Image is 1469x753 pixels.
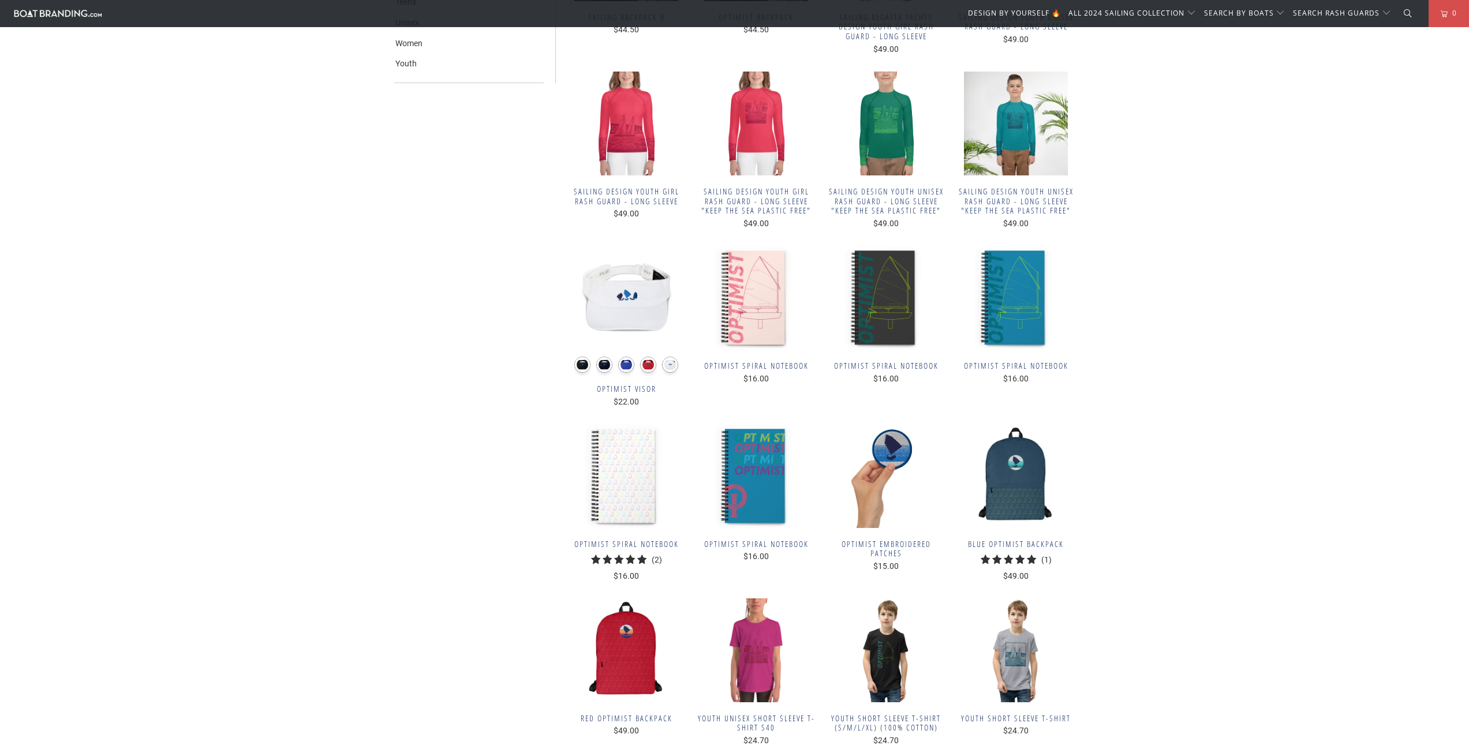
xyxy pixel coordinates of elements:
a: Red Optimist Backpack $49.00 [567,714,686,736]
img: Boatbranding Rash Guard 8 Sailing design Youth unisex Rash Guard - Long Sleeve "Keep the sea plas... [827,72,945,175]
img: Boatbranding Optimist Spiral notebook Sailing-Gift Regatta Yacht Sailing-Lifestyle Sailing-Appare... [697,246,816,350]
span: Youth Unisex Short Sleeve T-Shirt S40 [697,714,816,733]
span: Sailing design Youth unisex Rash Guard - Long Sleeve "Keep the sea plastic free" [957,187,1075,216]
span: Sailing design Youth Girl Rash Guard - Long Sleeve [567,187,686,207]
span: DESIGN BY YOURSELF 🔥 [968,8,1061,18]
a: Optimist Spiral notebook 5.0 out of 5.0 stars $16.00 [567,540,686,581]
a: Sailing design Youth unisex Rash Guard - Long Sleeve $49.00 [957,13,1075,44]
span: $49.00 [873,219,899,228]
span: SEARCH BY BOATS [1204,8,1274,18]
span: Optimist Visor [567,384,686,394]
a: Youth [394,58,417,70]
span: $49.00 [1003,219,1029,228]
span: $49.00 [1003,571,1029,580]
img: Boatbranding Youth Short Sleeve T-Shirt Sailing-Gift Regatta Yacht Sailing-Lifestyle Sailing-Appa... [957,598,1075,702]
img: Boatbranding Optimist Spiral notebook Sailing-Gift Regatta Yacht Sailing-Lifestyle Sailing-Appare... [697,424,816,528]
span: $16.00 [1003,374,1029,383]
span: $16.00 [873,374,899,383]
span: Sailing Regatta Yachts design Youth Girl Rash Guard - Long Sleeve [827,13,945,42]
span: $16.00 [614,571,639,580]
span: $49.00 [614,726,639,735]
span: $44.50 [743,25,769,34]
a: Sailing Regatta Yachts design Youth Girl Rash Guard - Long Sleeve $49.00 [827,13,945,54]
span: 0 [1448,7,1457,20]
a: Sailing design Youth Girl Rash Guard - Long Sleeve "Keep the sea plastic free" $49.00 [697,187,816,228]
a: Search [1391,8,1426,20]
a: Youth Short Sleeve T-Shirt (S/M/L/XL) (100% Cotton) $24.70 [827,714,945,745]
span: Sailing design Youth unisex Rash Guard - Long Sleeve "Keep the sea plastic free" [827,187,945,216]
a: Optimist Embroidered patches $15.00 [827,540,945,571]
a: Youth Unisex Short Sleeve T-Shirt S40 $24.70 [697,714,816,745]
a: Optimist Spiral notebook $16.00 [827,361,945,384]
img: Boatbranding White Optimist Visor Sailing-Gift Regatta Yacht Sailing-Lifestyle Sailing-Apparel Na... [567,246,686,350]
img: Boatbranding Optimist Spiral notebook Sailing-Gift Regatta Yacht Sailing-Lifestyle Sailing-Appare... [567,424,686,528]
div: 5.0 out of 5.0 stars [981,555,1038,566]
span: Optimist Spiral notebook [697,361,816,371]
div: 5.0 out of 5.0 stars [591,555,649,566]
img: Optimist Embroidered patches [827,424,945,528]
span: $49.00 [743,219,769,228]
span: Optimist Embroidered patches [827,540,945,559]
span: Sailing design Youth Girl Rash Guard - Long Sleeve "Keep the sea plastic free" [697,187,816,216]
span: Red Optimist Backpack [567,714,686,724]
span: $24.70 [873,736,899,745]
span: ALL 2024 SAILING COLLECTION [1068,8,1184,18]
span: $24.70 [743,736,769,745]
a: Blue Optimist Backpack 5.0 out of 5.0 stars $49.00 [957,540,1075,581]
span: Optimist Spiral notebook [567,540,686,549]
a: Optimist Embroidered patches Optimist Embroidered patches [827,424,945,528]
span: $16.00 [743,374,769,383]
span: (2) [652,555,662,564]
img: Boatbranding Berry / S Youth Unisex Short Sleeve T-Shirt S40 Sailing-Gift Regatta Yacht Sailing-L... [697,598,816,702]
span: $44.50 [614,25,639,34]
a: Optimist Spiral notebook $16.00 [697,540,816,562]
span: $24.70 [1003,726,1029,735]
img: Boatbranding Rash Guard 8 Sailing design Youth unisex Rash Guard - Long Sleeve "Keep the sea plas... [957,72,1075,175]
a: Sailing design Youth Girl Rash Guard - Long Sleeve $49.00 [567,187,686,219]
span: $16.00 [743,552,769,561]
span: Blue Optimist Backpack [957,540,1075,549]
span: Optimist Spiral notebook [957,361,1075,371]
a: Sailing design Youth unisex Rash Guard - Long Sleeve "Keep the sea plastic free" $49.00 [827,187,945,228]
img: Boatbranding Black / S Youth Short Sleeve T-Shirt (S/M/L/XL) (100% Cotton) Sailing-Gift Regatta Y... [827,598,945,702]
span: $49.00 [873,44,899,54]
span: Youth Short Sleeve T-Shirt [957,714,1075,724]
a: Optimist Spiral notebook $16.00 [697,361,816,384]
img: Boatbranding Optimist Spiral notebook Sailing-Gift Regatta Yacht Sailing-Lifestyle Sailing-Appare... [827,246,945,350]
span: $22.00 [614,397,639,406]
span: Youth Short Sleeve T-Shirt (S/M/L/XL) (100% Cotton) [827,714,945,733]
img: Boatbranding Rash Guard 8 Sailing design Youth Girl Rash Guard - Long Sleeve "Keep the sea plasti... [697,72,816,175]
a: Optimist Spiral notebook $16.00 [957,361,1075,384]
span: Optimist Spiral notebook [827,361,945,371]
img: Boatbranding Red Optimist Backpack Sailing-Gift Regatta Yacht Sailing-Lifestyle Sailing-Apparel N... [567,598,686,702]
a: Sailing design Youth unisex Rash Guard - Long Sleeve "Keep the sea plastic free" $49.00 [957,187,1075,228]
img: Boatbranding 8 Sailing design Youth Girl Rash Guard - Long Sleeve Sailing-Gift Regatta Yacht Sail... [567,72,686,175]
span: SEARCH RASH GUARDS [1293,8,1380,18]
a: Youth Short Sleeve T-Shirt $24.70 [957,714,1075,736]
span: $49.00 [614,209,639,218]
span: $15.00 [873,561,899,571]
img: Blue Optimist Backpack [957,424,1075,528]
span: Optimist Spiral notebook [697,540,816,549]
a: Women [394,38,423,50]
span: (1) [1041,555,1052,564]
img: Boatbranding [12,8,104,18]
span: $49.00 [1003,35,1029,44]
img: Boatbranding Optimist Spiral notebook Sailing-Gift Regatta Yacht Sailing-Lifestyle Sailing-Appare... [957,246,1075,350]
a: Blue Optimist Backpack Blue Optimist Backpack [957,424,1075,528]
a: Optimist Visor $22.00 [567,384,686,407]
